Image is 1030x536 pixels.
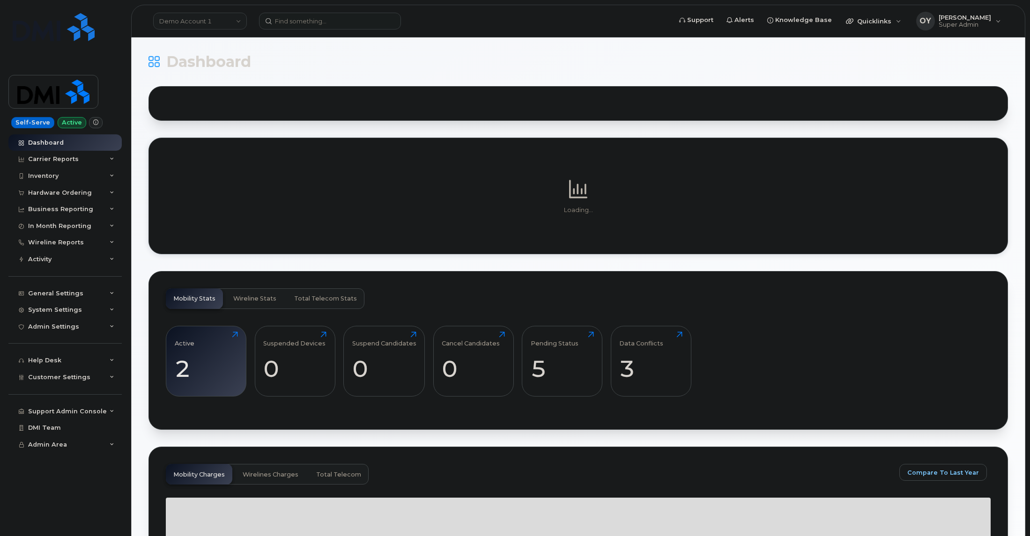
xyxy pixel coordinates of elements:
[175,331,238,391] a: Active2
[243,471,298,478] span: Wirelines Charges
[175,331,194,347] div: Active
[531,331,578,347] div: Pending Status
[352,355,416,382] div: 0
[442,355,505,382] div: 0
[294,295,357,302] span: Total Telecom Stats
[619,331,663,347] div: Data Conflicts
[166,206,991,214] p: Loading...
[531,355,594,382] div: 5
[442,331,505,391] a: Cancel Candidates0
[233,295,276,302] span: Wireline Stats
[352,331,416,347] div: Suspend Candidates
[907,468,979,477] span: Compare To Last Year
[263,331,326,391] a: Suspended Devices0
[166,55,251,69] span: Dashboard
[619,331,682,391] a: Data Conflicts3
[442,331,500,347] div: Cancel Candidates
[263,331,326,347] div: Suspended Devices
[316,471,361,478] span: Total Telecom
[175,355,238,382] div: 2
[352,331,416,391] a: Suspend Candidates0
[619,355,682,382] div: 3
[263,355,326,382] div: 0
[899,464,987,481] button: Compare To Last Year
[531,331,594,391] a: Pending Status5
